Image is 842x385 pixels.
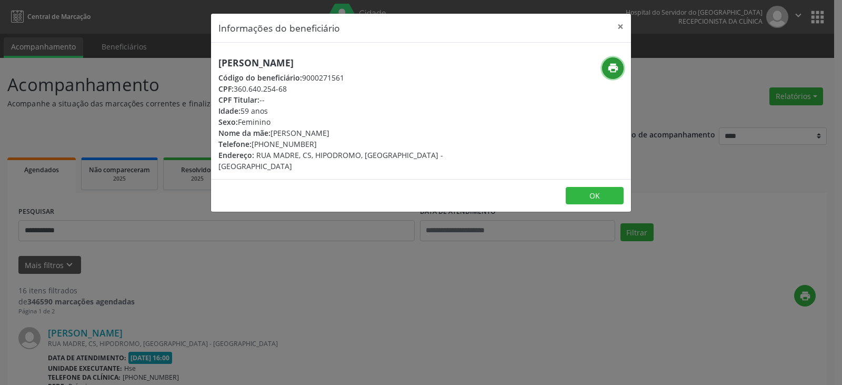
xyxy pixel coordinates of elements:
[566,187,624,205] button: OK
[218,117,238,127] span: Sexo:
[218,84,234,94] span: CPF:
[218,72,484,83] div: 9000271561
[218,73,302,83] span: Código do beneficiário:
[602,57,624,79] button: print
[218,150,443,171] span: RUA MADRE, CS, HIPODROMO, [GEOGRAPHIC_DATA] - [GEOGRAPHIC_DATA]
[610,14,631,40] button: Close
[218,95,259,105] span: CPF Titular:
[218,57,484,68] h5: [PERSON_NAME]
[607,62,619,74] i: print
[218,21,340,35] h5: Informações do beneficiário
[218,83,484,94] div: 360.640.254-68
[218,105,484,116] div: 59 anos
[218,128,270,138] span: Nome da mãe:
[218,94,484,105] div: --
[218,150,254,160] span: Endereço:
[218,106,240,116] span: Idade:
[218,139,252,149] span: Telefone:
[218,139,484,150] div: [PHONE_NUMBER]
[218,127,484,139] div: [PERSON_NAME]
[218,116,484,127] div: Feminino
